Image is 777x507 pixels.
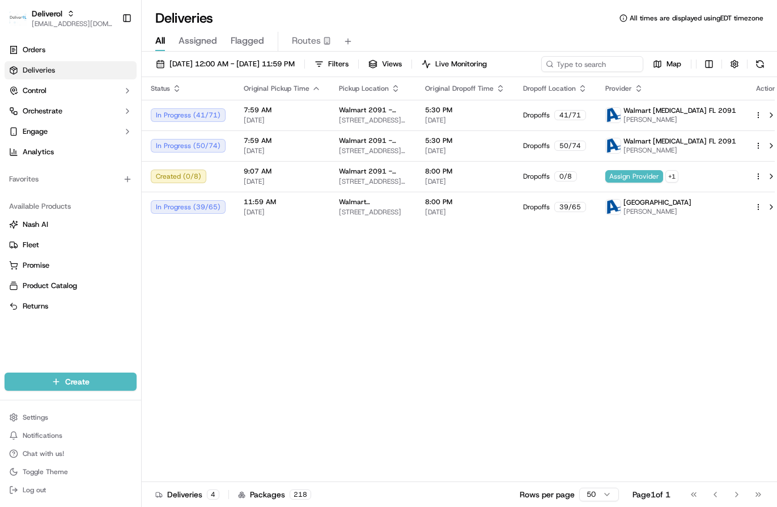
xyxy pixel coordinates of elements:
span: Dropoffs [523,202,550,212]
span: [DATE] [425,177,505,186]
span: 5:30 PM [425,136,505,145]
button: Filters [309,56,354,72]
button: See all [176,145,206,159]
div: 💻 [96,255,105,264]
span: Returns [23,301,48,311]
button: Returns [5,297,137,315]
span: Create [65,376,90,387]
button: Promise [5,256,137,274]
span: Filters [328,59,349,69]
span: Original Dropoff Time [425,84,494,93]
span: [GEOGRAPHIC_DATA] [623,198,691,207]
span: Log out [23,485,46,495]
button: [DATE] 12:00 AM - [DATE] 11:59 PM [151,56,300,72]
div: Packages [238,489,311,500]
img: Faraz Last Mile [11,196,29,214]
button: Settings [5,409,137,425]
a: Nash AI [9,219,132,230]
span: [STREET_ADDRESS][MEDICAL_DATA] [339,177,407,186]
img: ActionCourier.png [606,138,621,153]
span: 11:59 AM [244,197,321,206]
span: Fleet [23,240,39,250]
span: [STREET_ADDRESS] [339,208,407,217]
div: 0 / 8 [554,171,577,181]
span: Dropoffs [523,111,550,120]
p: Rows per page [520,489,575,500]
img: 4281594248423_2fcf9dad9f2a874258b8_72.png [24,108,44,129]
span: Analytics [23,147,54,157]
span: [DATE] [244,177,321,186]
span: Faraz Last Mile [35,206,86,216]
span: Pylon [113,281,137,290]
div: Page 1 of 1 [632,489,670,500]
div: Past conversations [11,147,76,157]
div: Favorites [5,170,137,188]
div: 50 / 74 [554,141,586,151]
span: All times are displayed using EDT timezone [630,14,763,23]
span: [DATE] [425,146,505,155]
span: Engage [23,126,48,137]
span: [PERSON_NAME] [623,146,736,155]
img: ActionCourier.png [606,200,621,214]
span: • [94,176,98,185]
span: All [155,34,165,48]
span: [PERSON_NAME] [623,207,691,216]
span: Walmart [MEDICAL_DATA] FL 2091 [623,106,736,115]
span: Views [382,59,402,69]
img: 1736555255976-a54dd68f-1ca7-489b-9aae-adbdc363a1c4 [11,108,32,129]
span: Pickup Location [339,84,389,93]
a: Fleet [9,240,132,250]
span: Walmart [MEDICAL_DATA] FL 2091 [623,137,736,146]
span: 7:59 AM [244,136,321,145]
div: We're available if you need us! [51,120,156,129]
a: Returns [9,301,132,311]
span: [DATE] [94,206,117,216]
span: Toggle Theme [23,467,68,476]
div: 39 / 65 [554,202,586,212]
button: Create [5,373,137,391]
button: Control [5,82,137,100]
span: Product Catalog [23,281,77,291]
button: Engage [5,122,137,141]
span: Flagged [231,34,264,48]
button: Orchestrate [5,102,137,120]
span: Dropoffs [523,141,550,150]
span: Provider [605,84,632,93]
span: 8:00 PM [425,197,505,206]
span: Settings [23,413,48,422]
span: Chat with us! [23,449,64,458]
button: Product Catalog [5,277,137,295]
div: 4 [207,489,219,500]
a: 💻API Documentation [91,249,186,269]
span: Walmart 2091 - [MEDICAL_DATA], [GEOGRAPHIC_DATA] [339,105,407,115]
span: Dropoff Location [523,84,576,93]
a: Powered byPylon [80,281,137,290]
span: [STREET_ADDRESS][MEDICAL_DATA] [339,116,407,125]
span: Live Monitoring [435,59,487,69]
span: Control [23,86,46,96]
p: Welcome 👋 [11,45,206,64]
img: Nash [11,11,34,34]
span: Dropoffs [523,172,550,181]
span: 5:30 PM [425,105,505,115]
span: Walmart [STREET_ADDRESS] [339,197,407,206]
span: [DATE] [425,116,505,125]
img: ActionCourier.png [606,108,621,122]
span: Promise [23,260,49,271]
a: Product Catalog [9,281,132,291]
span: [DATE] [244,116,321,125]
button: Toggle Theme [5,464,137,480]
div: 218 [290,489,311,500]
span: Assigned [179,34,217,48]
button: Deliverol [32,8,62,19]
button: Live Monitoring [417,56,492,72]
img: Chris Sexton [11,165,29,183]
span: [DATE] [244,146,321,155]
input: Type to search [541,56,643,72]
span: [STREET_ADDRESS][MEDICAL_DATA] [339,146,407,155]
button: [EMAIL_ADDRESS][DOMAIN_NAME] [32,19,113,28]
span: 8:00 PM [425,167,505,176]
a: Orders [5,41,137,59]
